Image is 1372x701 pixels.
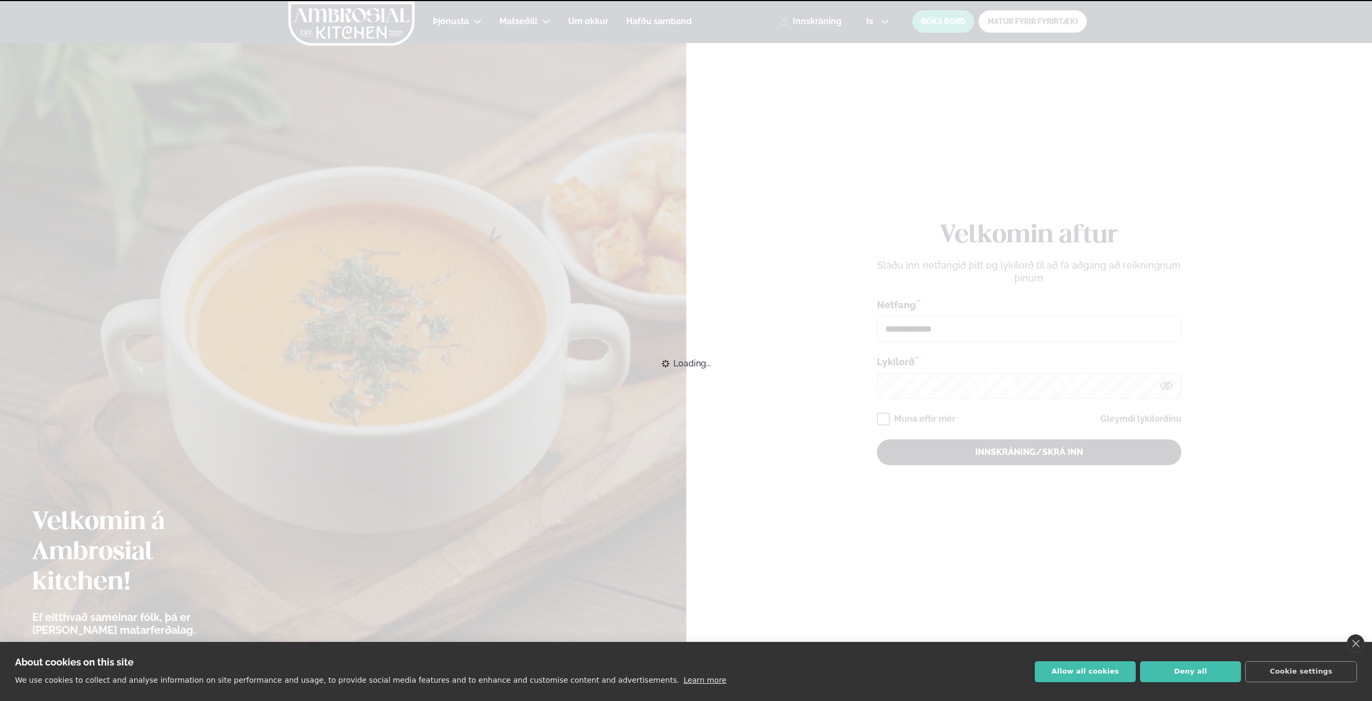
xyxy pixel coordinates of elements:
[1140,661,1241,682] button: Deny all
[15,656,134,668] strong: About cookies on this site
[673,352,711,375] span: Loading...
[1035,661,1136,682] button: Allow all cookies
[1245,661,1357,682] button: Cookie settings
[684,676,727,684] a: Learn more
[1347,634,1364,653] a: close
[15,676,679,684] p: We use cookies to collect and analyse information on site performance and usage, to provide socia...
